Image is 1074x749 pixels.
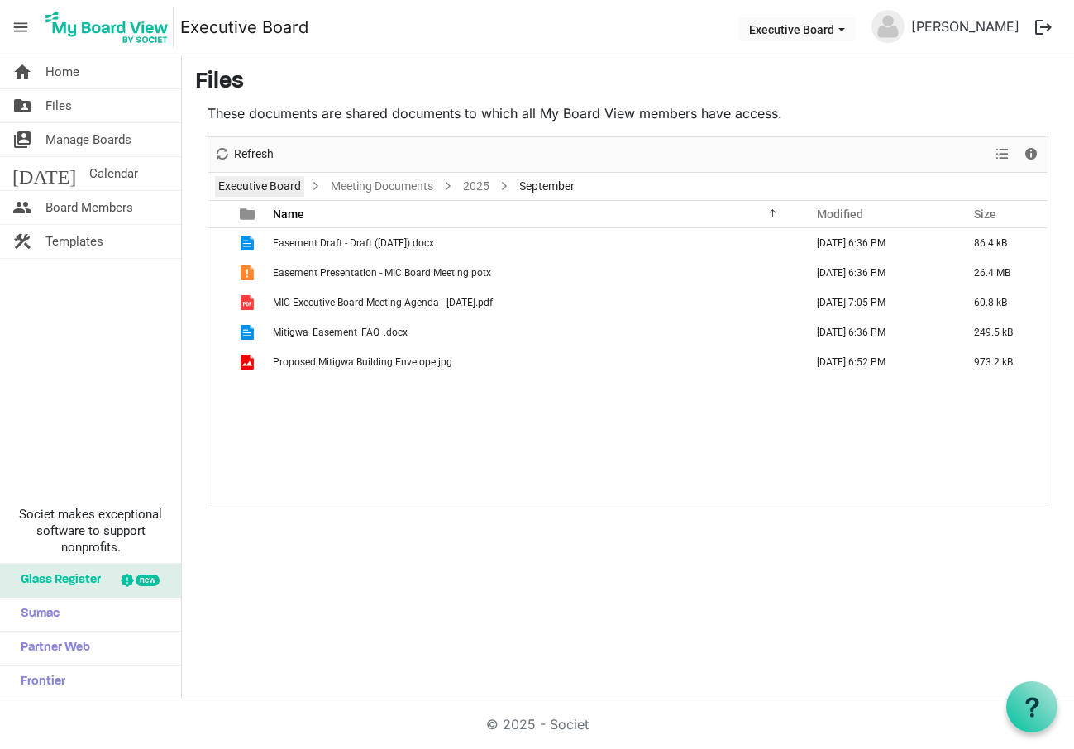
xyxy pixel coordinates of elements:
span: Templates [45,225,103,258]
span: Calendar [89,157,138,190]
td: Easement Presentation - MIC Board Meeting.potx is template cell column header Name [268,258,800,288]
span: Proposed Mitigwa Building Envelope.jpg [273,356,452,368]
td: 86.4 kB is template cell column header Size [957,228,1048,258]
img: no-profile-picture.svg [871,10,905,43]
td: is template cell column header type [230,288,268,317]
span: Files [45,89,72,122]
td: September 16, 2025 6:36 PM column header Modified [800,317,957,347]
span: MIC Executive Board Meeting Agenda - [DATE].pdf [273,297,493,308]
span: Frontier [12,666,65,699]
span: Name [273,208,304,221]
td: Easement Draft - Draft (9-16-25).docx is template cell column header Name [268,228,800,258]
span: Easement Draft - Draft ([DATE]).docx [273,237,434,249]
span: home [12,55,32,88]
td: is template cell column header type [230,258,268,288]
div: Refresh [208,137,279,172]
td: September 16, 2025 6:36 PM column header Modified [800,228,957,258]
td: 973.2 kB is template cell column header Size [957,347,1048,377]
td: checkbox [208,317,230,347]
span: Partner Web [12,632,90,665]
div: new [136,575,160,586]
button: logout [1026,10,1061,45]
td: Proposed Mitigwa Building Envelope.jpg is template cell column header Name [268,347,800,377]
td: 249.5 kB is template cell column header Size [957,317,1048,347]
span: Societ makes exceptional software to support nonprofits. [7,506,174,556]
h3: Files [195,69,1061,97]
span: people [12,191,32,224]
td: is template cell column header type [230,228,268,258]
span: folder_shared [12,89,32,122]
p: These documents are shared documents to which all My Board View members have access. [208,103,1048,123]
span: Modified [817,208,863,221]
td: checkbox [208,228,230,258]
span: Refresh [232,144,275,165]
td: 26.4 MB is template cell column header Size [957,258,1048,288]
td: 60.8 kB is template cell column header Size [957,288,1048,317]
span: switch_account [12,123,32,156]
span: menu [5,12,36,43]
a: 2025 [460,176,493,197]
button: Refresh [212,144,277,165]
a: [PERSON_NAME] [905,10,1026,43]
span: Glass Register [12,564,101,597]
div: View [989,137,1017,172]
span: Manage Boards [45,123,131,156]
span: construction [12,225,32,258]
td: checkbox [208,347,230,377]
button: Executive Board dropdownbutton [738,17,856,41]
td: is template cell column header type [230,347,268,377]
span: Board Members [45,191,133,224]
td: September 12, 2025 6:52 PM column header Modified [800,347,957,377]
span: September [516,176,578,197]
a: My Board View Logo [41,7,180,48]
td: MIC Executive Board Meeting Agenda - 9.17.2025.pdf is template cell column header Name [268,288,800,317]
button: Details [1020,144,1043,165]
span: Easement Presentation - MIC Board Meeting.potx [273,267,491,279]
div: Details [1017,137,1045,172]
span: [DATE] [12,157,76,190]
a: Meeting Documents [327,176,437,197]
img: My Board View Logo [41,7,174,48]
td: September 12, 2025 7:05 PM column header Modified [800,288,957,317]
td: Mitigwa_Easement_FAQ_.docx is template cell column header Name [268,317,800,347]
a: Executive Board [215,176,304,197]
td: checkbox [208,288,230,317]
td: September 16, 2025 6:36 PM column header Modified [800,258,957,288]
span: Mitigwa_Easement_FAQ_.docx [273,327,408,338]
a: Executive Board [180,11,308,44]
span: Size [974,208,996,221]
span: Sumac [12,598,60,631]
td: is template cell column header type [230,317,268,347]
span: Home [45,55,79,88]
button: View dropdownbutton [992,144,1012,165]
td: checkbox [208,258,230,288]
a: © 2025 - Societ [486,716,589,732]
